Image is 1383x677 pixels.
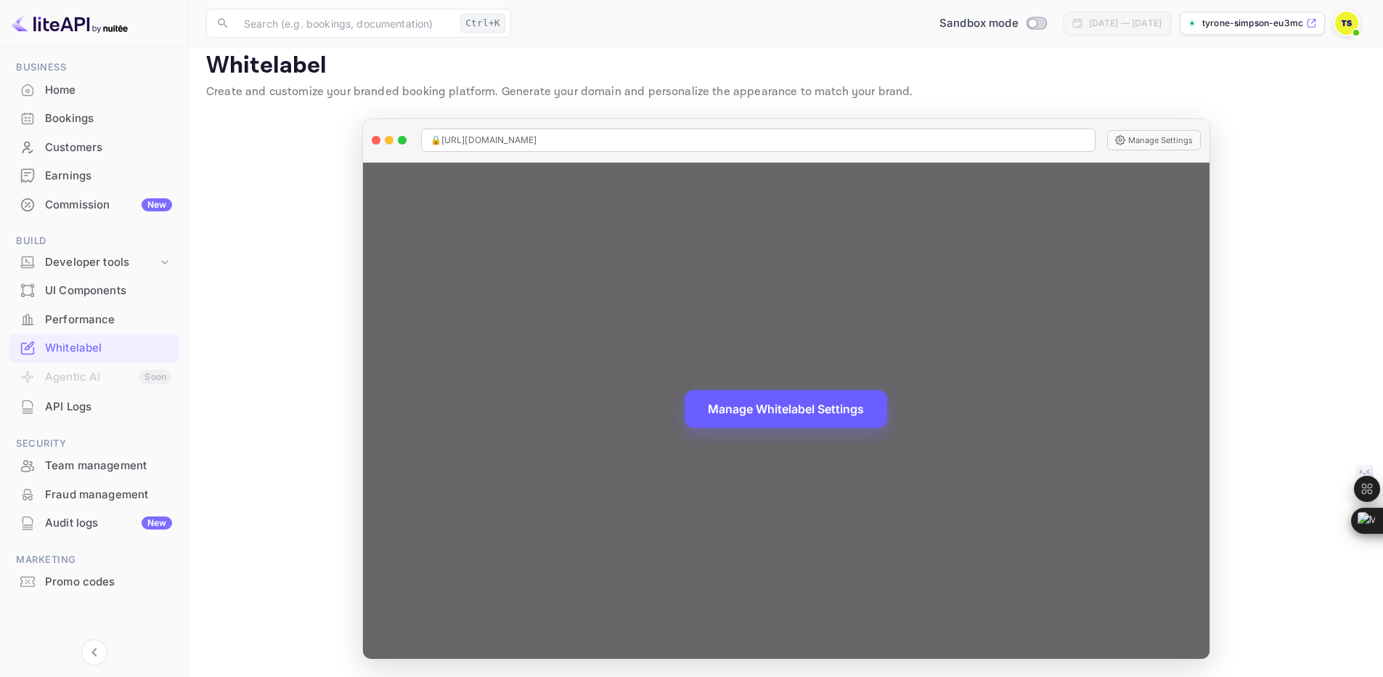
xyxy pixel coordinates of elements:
a: Team management [9,452,179,479]
div: Earnings [45,168,172,185]
div: API Logs [9,393,179,421]
div: Audit logsNew [9,509,179,538]
div: CommissionNew [9,191,179,219]
a: UI Components [9,277,179,304]
img: Tyrone Simpson [1335,12,1358,35]
div: Earnings [9,162,179,190]
div: Home [45,82,172,99]
a: Promo codes [9,568,179,595]
div: UI Components [9,277,179,305]
div: Developer tools [45,254,158,271]
span: 🔒 [URL][DOMAIN_NAME] [431,134,537,147]
a: Home [9,76,179,103]
p: Whitelabel [206,52,1366,81]
div: [DATE] — [DATE] [1089,17,1162,30]
div: Fraud management [45,487,172,503]
div: UI Components [45,283,172,299]
a: Whitelabel [9,334,179,361]
span: Business [9,60,179,76]
div: Audit logs [45,515,172,532]
button: Manage Settings [1107,130,1201,150]
button: Manage Whitelabel Settings [685,390,887,428]
div: Ctrl+K [460,14,505,33]
div: API Logs [45,399,172,415]
img: LiteAPI logo [12,12,128,35]
div: Switch to Production mode [934,15,1052,32]
div: New [142,516,172,530]
a: API Logs [9,393,179,420]
a: Customers [9,134,179,161]
div: Promo codes [45,574,172,591]
a: Bookings [9,105,179,131]
a: Earnings [9,162,179,189]
span: Security [9,436,179,452]
div: Commission [45,197,172,214]
input: Search (e.g. bookings, documentation) [235,9,454,38]
p: Create and customize your branded booking platform. Generate your domain and personalize the appe... [206,84,1366,101]
div: Bookings [9,105,179,133]
a: Fraud management [9,481,179,508]
div: Whitelabel [45,340,172,357]
div: Team management [9,452,179,480]
div: Customers [9,134,179,162]
div: Home [9,76,179,105]
div: Team management [45,458,172,474]
span: Sandbox mode [939,15,1019,32]
div: Promo codes [9,568,179,596]
span: Marketing [9,552,179,568]
button: Collapse navigation [81,639,107,665]
div: New [142,198,172,211]
div: Bookings [45,110,172,127]
div: Whitelabel [9,334,179,362]
div: Performance [9,306,179,334]
a: Audit logsNew [9,509,179,536]
div: Performance [45,312,172,328]
a: CommissionNew [9,191,179,218]
p: tyrone-simpson-eu3mc.n... [1202,17,1303,30]
a: Performance [9,306,179,333]
span: Build [9,233,179,249]
div: Customers [45,139,172,156]
div: Fraud management [9,481,179,509]
div: Developer tools [9,250,179,275]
